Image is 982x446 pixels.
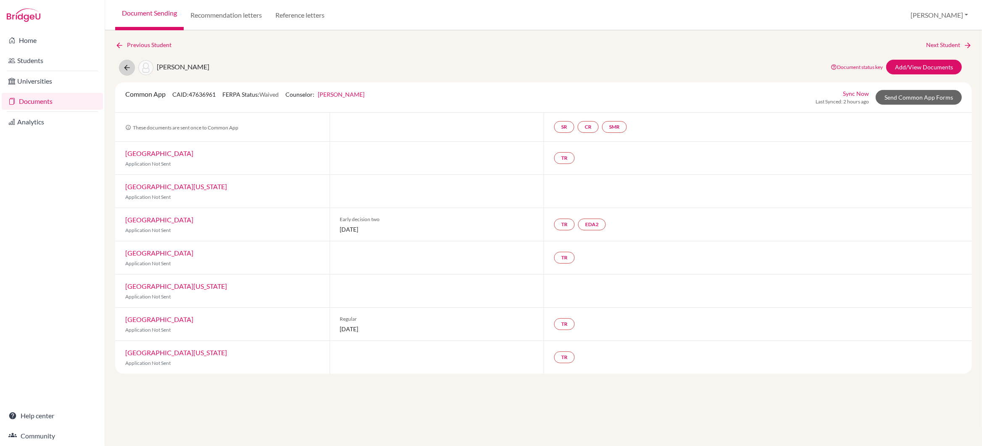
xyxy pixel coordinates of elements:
a: Students [2,52,103,69]
span: Common App [125,90,166,98]
a: [GEOGRAPHIC_DATA] [125,315,193,323]
span: [DATE] [340,325,534,333]
span: Application Not Sent [125,194,171,200]
span: Regular [340,315,534,323]
a: [GEOGRAPHIC_DATA] [125,149,193,157]
a: Sync Now [843,89,869,98]
span: Counselor: [285,91,364,98]
a: Universities [2,73,103,90]
a: SMR [602,121,627,133]
span: Application Not Sent [125,161,171,167]
a: [GEOGRAPHIC_DATA][US_STATE] [125,282,227,290]
span: Early decision two [340,216,534,223]
span: Application Not Sent [125,360,171,366]
span: Last Synced: 2 hours ago [816,98,869,106]
span: Application Not Sent [125,260,171,267]
a: Home [2,32,103,49]
button: [PERSON_NAME] [907,7,972,23]
span: Application Not Sent [125,227,171,233]
a: Next Student [926,40,972,50]
a: Document status key [831,64,883,70]
a: TR [554,351,575,363]
span: These documents are sent once to Common App [125,124,238,131]
a: SR [554,121,574,133]
span: Application Not Sent [125,327,171,333]
a: [GEOGRAPHIC_DATA][US_STATE] [125,348,227,356]
a: Previous Student [115,40,178,50]
img: Bridge-U [7,8,40,22]
a: Send Common App Forms [876,90,962,105]
span: FERPA Status: [222,91,279,98]
span: [PERSON_NAME] [157,63,209,71]
span: CAID: 47636961 [172,91,216,98]
a: TR [554,152,575,164]
a: EDA2 [578,219,606,230]
a: Documents [2,93,103,110]
a: [GEOGRAPHIC_DATA][US_STATE] [125,182,227,190]
span: Application Not Sent [125,293,171,300]
a: TR [554,252,575,264]
a: [PERSON_NAME] [318,91,364,98]
a: Community [2,428,103,444]
a: Analytics [2,113,103,130]
a: TR [554,318,575,330]
a: Add/View Documents [886,60,962,74]
a: TR [554,219,575,230]
span: Waived [259,91,279,98]
a: CR [578,121,599,133]
a: [GEOGRAPHIC_DATA] [125,249,193,257]
a: Help center [2,407,103,424]
span: [DATE] [340,225,534,234]
a: [GEOGRAPHIC_DATA] [125,216,193,224]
